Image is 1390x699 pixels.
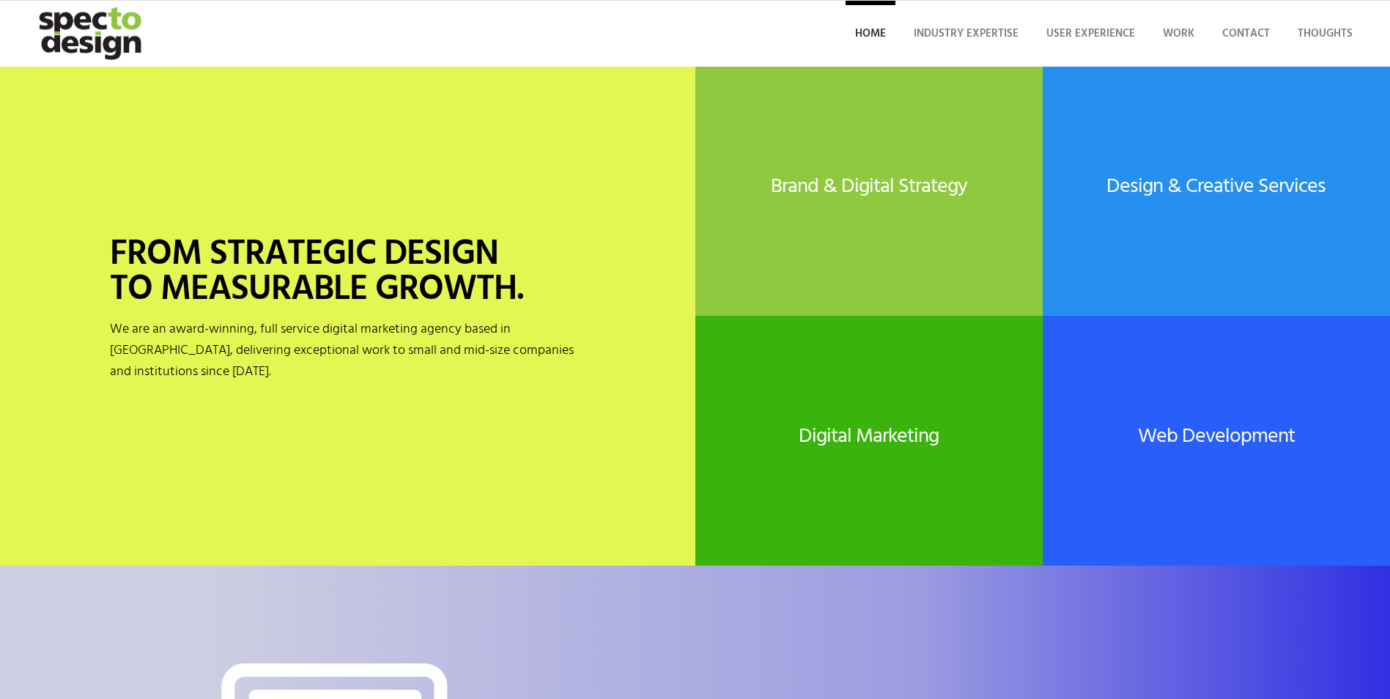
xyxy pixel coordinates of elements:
span: Contact [1222,25,1270,42]
a: Industry Expertise [904,1,1028,67]
span: User Experience [1046,25,1135,42]
h2: Digital Marketing [695,426,1043,448]
p: We are an award-winning, full service digital marketing agency based in [GEOGRAPHIC_DATA], delive... [110,319,585,382]
span: Thoughts [1298,25,1353,42]
a: User Experience [1037,1,1145,67]
h2: Brand & Digital Strategy [695,176,1043,199]
h2: Design & Creative Services [1043,176,1390,199]
a: Home [846,1,895,67]
span: Home [855,25,886,42]
a: Contact [1213,1,1279,67]
a: Work [1153,1,1204,67]
span: Industry Expertise [914,25,1019,42]
a: Thoughts [1288,1,1362,67]
img: specto-logo-2020 [28,1,155,67]
span: Work [1163,25,1194,42]
a: Web Development [1138,420,1295,453]
h1: FROM STRATEGIC DESIGN TO MEASURABLE GROWTH. [110,237,585,308]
